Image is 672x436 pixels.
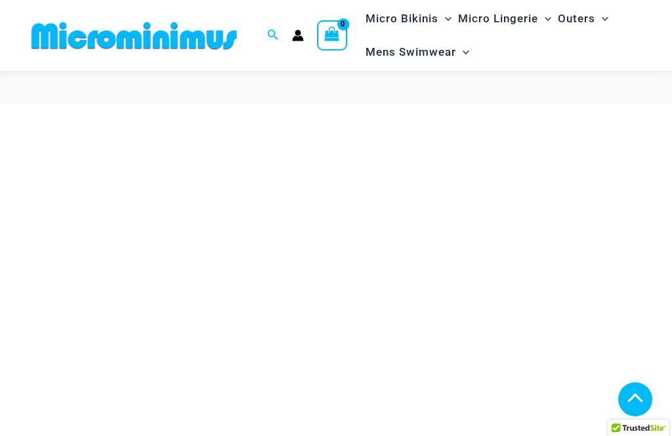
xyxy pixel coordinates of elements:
a: View Shopping Cart, empty [317,20,347,50]
a: Search icon link [267,28,279,44]
span: Micro Bikinis [366,2,438,35]
a: Micro LingerieMenu ToggleMenu Toggle [455,2,555,35]
a: Mens SwimwearMenu ToggleMenu Toggle [362,35,472,69]
a: Account icon link [292,30,304,41]
span: Menu Toggle [456,35,469,69]
span: Micro Lingerie [458,2,538,35]
span: Menu Toggle [595,2,608,35]
a: OutersMenu ToggleMenu Toggle [555,2,612,35]
span: Outers [558,2,595,35]
span: Menu Toggle [538,2,551,35]
span: Mens Swimwear [366,35,456,69]
span: Menu Toggle [438,2,451,35]
img: MM SHOP LOGO FLAT [26,21,242,50]
a: Micro BikinisMenu ToggleMenu Toggle [362,2,455,35]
